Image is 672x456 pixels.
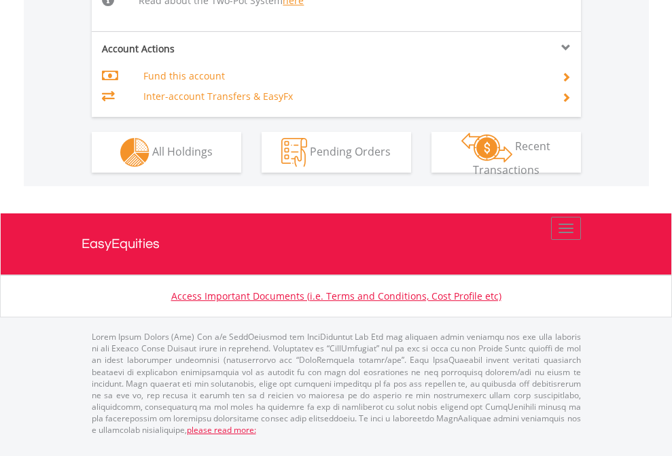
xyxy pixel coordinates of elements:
span: All Holdings [152,143,213,158]
a: please read more: [187,424,256,436]
a: EasyEquities [82,213,591,275]
td: Inter-account Transfers & EasyFx [143,86,545,107]
a: Access Important Documents (i.e. Terms and Conditions, Cost Profile etc) [171,290,501,302]
button: Recent Transactions [431,132,581,173]
div: Account Actions [92,42,336,56]
img: transactions-zar-wht.png [461,133,512,162]
img: holdings-wht.png [120,138,149,167]
p: Lorem Ipsum Dolors (Ame) Con a/e SeddOeiusmod tem InciDiduntut Lab Etd mag aliquaen admin veniamq... [92,331,581,436]
button: Pending Orders [262,132,411,173]
img: pending_instructions-wht.png [281,138,307,167]
button: All Holdings [92,132,241,173]
td: Fund this account [143,66,545,86]
span: Pending Orders [310,143,391,158]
